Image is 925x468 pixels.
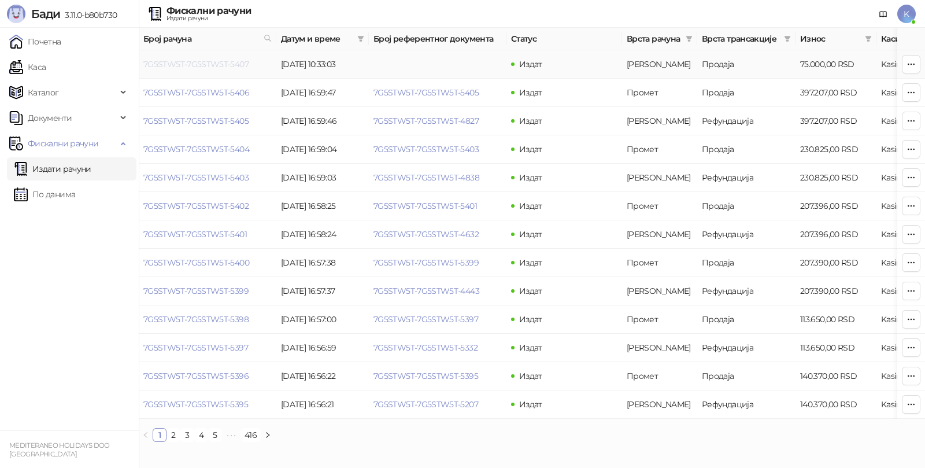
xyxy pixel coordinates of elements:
span: Издат [519,172,542,183]
td: Аванс [622,164,697,192]
a: 5 [209,429,221,441]
a: 1 [153,429,166,441]
li: 2 [166,428,180,442]
span: left [142,432,149,438]
a: 7G5STW5T-7G5STW5T-5407 [143,59,249,69]
td: 7G5STW5T-7G5STW5T-5395 [139,390,276,419]
td: Аванс [622,334,697,362]
a: Издати рачуни [14,157,91,180]
td: Продаја [697,249,795,277]
td: 207.390,00 RSD [795,249,876,277]
a: 2 [167,429,180,441]
td: Продаја [697,79,795,107]
td: 7G5STW5T-7G5STW5T-5404 [139,135,276,164]
th: Број рачуна [139,28,276,50]
a: 7G5STW5T-7G5STW5T-5397 [373,314,478,325]
td: Продаја [697,362,795,390]
a: 7G5STW5T-7G5STW5T-4838 [373,172,479,183]
td: 397.207,00 RSD [795,107,876,135]
div: Издати рачуни [166,16,251,21]
a: 3 [181,429,194,441]
td: [DATE] 16:57:00 [276,305,369,334]
div: Фискални рачуни [166,6,251,16]
a: Каса [9,56,46,79]
td: Аванс [622,277,697,305]
li: 3 [180,428,194,442]
td: [DATE] 16:59:04 [276,135,369,164]
a: 7G5STW5T-7G5STW5T-5396 [143,371,249,381]
span: filter [784,35,791,42]
td: 7G5STW5T-7G5STW5T-5399 [139,277,276,305]
a: 7G5STW5T-7G5STW5T-4632 [373,229,479,239]
td: 7G5STW5T-7G5STW5T-5400 [139,249,276,277]
a: 7G5STW5T-7G5STW5T-4827 [373,116,479,126]
td: 7G5STW5T-7G5STW5T-5401 [139,220,276,249]
span: filter [863,30,874,47]
td: [DATE] 16:56:59 [276,334,369,362]
td: 7G5STW5T-7G5STW5T-5403 [139,164,276,192]
span: filter [355,30,367,47]
button: right [261,428,275,442]
td: [DATE] 16:59:46 [276,107,369,135]
th: Број референтног документа [369,28,506,50]
img: Logo [7,5,25,23]
td: Промет [622,249,697,277]
a: 4 [195,429,208,441]
td: 7G5STW5T-7G5STW5T-5407 [139,50,276,79]
td: [DATE] 10:33:03 [276,50,369,79]
td: Рефундација [697,107,795,135]
span: Издат [519,342,542,353]
span: Издат [519,399,542,410]
li: 1 [153,428,166,442]
li: Следећа страна [261,428,275,442]
a: 7G5STW5T-7G5STW5T-5406 [143,87,249,98]
td: Продаја [697,135,795,164]
td: Продаја [697,50,795,79]
td: Рефундација [697,334,795,362]
td: Промет [622,135,697,164]
td: [DATE] 16:56:22 [276,362,369,390]
a: 7G5STW5T-7G5STW5T-5395 [373,371,478,381]
a: Документација [874,5,893,23]
a: 7G5STW5T-7G5STW5T-4443 [373,286,479,296]
td: 113.650,00 RSD [795,334,876,362]
td: 7G5STW5T-7G5STW5T-5396 [139,362,276,390]
a: 7G5STW5T-7G5STW5T-5401 [143,229,247,239]
span: Врста трансакције [702,32,779,45]
span: Издат [519,59,542,69]
span: K [897,5,916,23]
td: [DATE] 16:59:03 [276,164,369,192]
li: 4 [194,428,208,442]
a: 7G5STW5T-7G5STW5T-5395 [143,399,248,410]
td: [DATE] 16:58:25 [276,192,369,220]
td: 207.396,00 RSD [795,192,876,220]
td: 75.000,00 RSD [795,50,876,79]
td: [DATE] 16:57:38 [276,249,369,277]
th: Врста рачуна [622,28,697,50]
span: filter [865,35,872,42]
span: Број рачуна [143,32,259,45]
li: Следећих 5 Страна [222,428,240,442]
a: 7G5STW5T-7G5STW5T-5397 [143,342,248,353]
small: MEDITERANEO HOLIDAYS DOO [GEOGRAPHIC_DATA] [9,441,110,458]
td: 207.396,00 RSD [795,220,876,249]
span: Врста рачуна [627,32,681,45]
a: 7G5STW5T-7G5STW5T-5399 [143,286,249,296]
span: Издат [519,257,542,268]
a: 7G5STW5T-7G5STW5T-5398 [143,314,249,325]
a: 7G5STW5T-7G5STW5T-5405 [373,87,479,98]
td: 7G5STW5T-7G5STW5T-5398 [139,305,276,334]
td: Аванс [622,390,697,419]
span: Издат [519,286,542,296]
td: Рефундација [697,220,795,249]
span: right [264,432,271,438]
td: Аванс [622,220,697,249]
span: Фискални рачуни [28,132,98,155]
td: [DATE] 16:59:47 [276,79,369,107]
td: 113.650,00 RSD [795,305,876,334]
span: Издат [519,229,542,239]
td: Аванс [622,107,697,135]
span: filter [683,30,695,47]
li: 416 [240,428,261,442]
td: Рефундација [697,390,795,419]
